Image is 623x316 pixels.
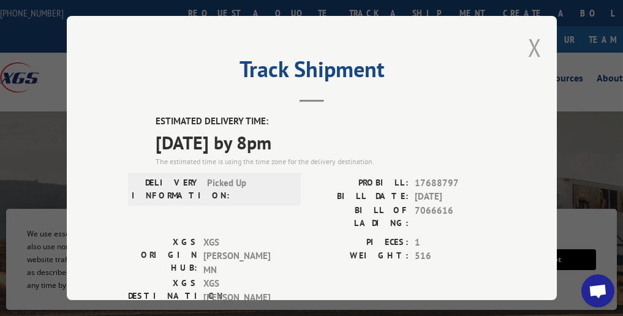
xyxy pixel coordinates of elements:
[528,31,542,64] button: Close modal
[312,190,409,204] label: BILL DATE:
[128,61,496,84] h2: Track Shipment
[156,156,496,167] div: The estimated time is using the time zone for the delivery destination.
[415,249,496,263] span: 516
[312,203,409,229] label: BILL OF LADING:
[207,176,290,201] span: Picked Up
[203,235,286,277] span: XGS [PERSON_NAME] MN
[312,235,409,249] label: PIECES:
[312,176,409,190] label: PROBILL:
[415,176,496,190] span: 17688797
[581,274,614,307] div: Open chat
[415,203,496,229] span: 7066616
[132,176,201,201] label: DELIVERY INFORMATION:
[156,128,496,156] span: [DATE] by 8pm
[128,235,197,277] label: XGS ORIGIN HUB:
[156,115,496,129] label: ESTIMATED DELIVERY TIME:
[415,190,496,204] span: [DATE]
[415,235,496,249] span: 1
[312,249,409,263] label: WEIGHT:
